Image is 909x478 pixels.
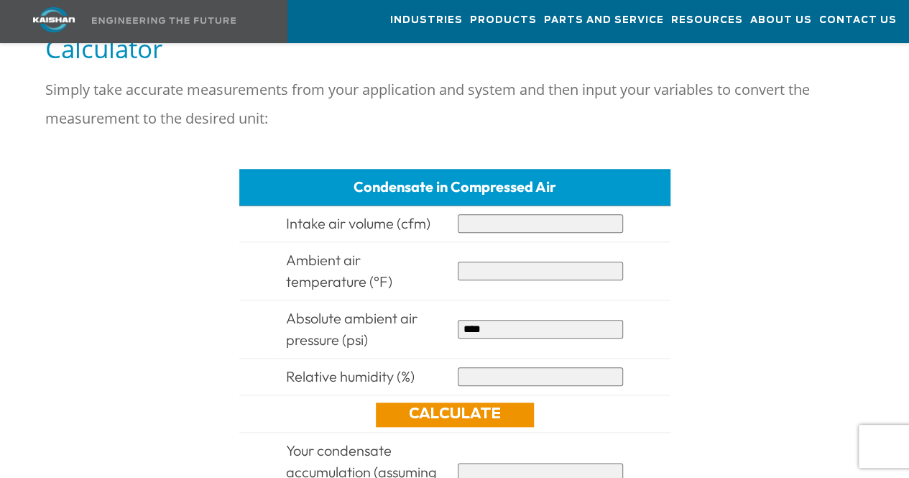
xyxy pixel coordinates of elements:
[286,214,430,232] span: Intake air volume (cfm)
[286,367,415,385] span: Relative humidity (%)
[819,12,897,29] span: Contact Us
[819,1,897,40] a: Contact Us
[750,1,812,40] a: About Us
[544,1,664,40] a: Parts and Service
[390,1,463,40] a: Industries
[750,12,812,29] span: About Us
[286,309,417,349] span: Absolute ambient air pressure (psi)
[45,32,864,65] h5: Calculator
[376,403,534,427] a: Calculate
[390,12,463,29] span: Industries
[45,75,864,133] p: Simply take accurate measurements from your application and system and then input your variables ...
[92,17,236,24] img: Engineering the future
[286,251,392,290] span: Ambient air temperature (°F)
[470,12,537,29] span: Products
[671,1,743,40] a: Resources
[470,1,537,40] a: Products
[671,12,743,29] span: Resources
[354,178,556,196] span: Condensate in Compressed Air
[544,12,664,29] span: Parts and Service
